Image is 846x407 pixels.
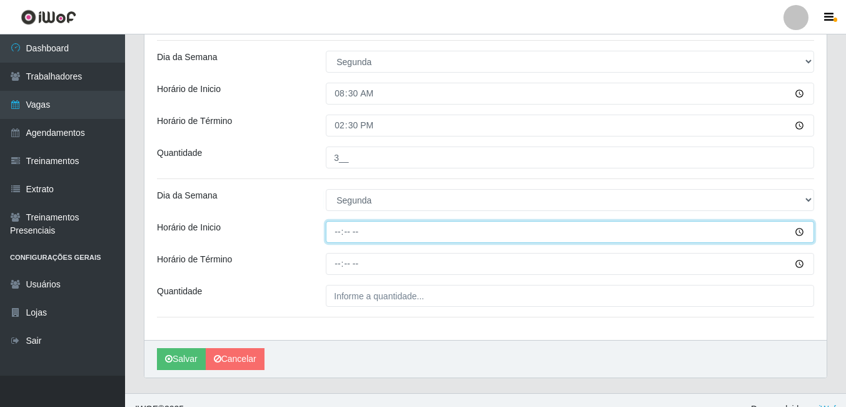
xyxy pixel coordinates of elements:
input: 00:00 [326,83,814,105]
label: Horário de Término [157,115,232,128]
input: Informe a quantidade... [326,285,814,307]
label: Quantidade [157,147,202,160]
label: Dia da Semana [157,189,218,202]
label: Dia da Semana [157,51,218,64]
label: Horário de Término [157,253,232,266]
label: Quantidade [157,285,202,298]
input: 00:00 [326,253,814,275]
a: Cancelar [206,348,264,370]
input: 00:00 [326,115,814,137]
input: Informe a quantidade... [326,147,814,168]
img: CoreUI Logo [21,9,76,25]
input: 00:00 [326,221,814,243]
label: Horário de Inicio [157,83,221,96]
label: Horário de Inicio [157,221,221,234]
button: Salvar [157,348,206,370]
